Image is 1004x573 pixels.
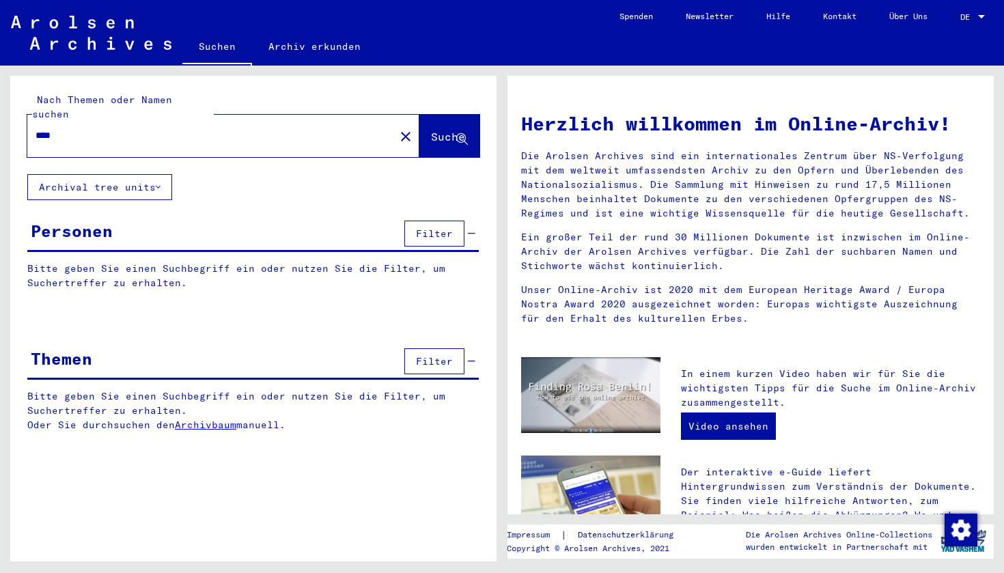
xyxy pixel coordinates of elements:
div: Themen [31,346,92,371]
img: eguide.jpg [521,456,660,548]
p: Copyright © Arolsen Archives, 2021 [507,542,690,555]
a: Suchen [182,30,252,66]
p: wurden entwickelt in Partnerschaft mit [746,541,932,553]
a: Datenschutzerklärung [567,528,690,542]
button: Filter [404,221,464,247]
p: Die Arolsen Archives Online-Collections [746,529,932,541]
button: Suche [419,115,479,157]
button: Clear [392,122,419,150]
mat-label: Nach Themen oder Namen suchen [32,94,172,120]
a: Impressum [507,528,561,542]
span: Filter [416,227,453,240]
a: Archiv erkunden [252,30,377,63]
span: Suche [431,130,465,143]
span: DE [960,12,975,22]
div: | [507,528,690,542]
button: Filter [404,348,464,374]
a: Archivbaum [175,419,236,431]
img: Zustimmung ändern [945,514,977,546]
span: Filter [416,355,453,367]
p: Bitte geben Sie einen Suchbegriff ein oder nutzen Sie die Filter, um Suchertreffer zu erhalten. O... [27,389,479,432]
h1: Herzlich willkommen im Online-Archiv! [521,109,980,138]
img: video.jpg [521,357,660,433]
p: In einem kurzen Video haben wir für Sie die wichtigsten Tipps für die Suche im Online-Archiv zusa... [681,367,980,410]
img: yv_logo.png [938,524,989,558]
img: Arolsen_neg.svg [11,16,171,50]
p: Der interaktive e-Guide liefert Hintergrundwissen zum Verständnis der Dokumente. Sie finden viele... [681,465,980,537]
p: Unser Online-Archiv ist 2020 mit dem European Heritage Award / Europa Nostra Award 2020 ausgezeic... [521,283,980,326]
p: Die Arolsen Archives sind ein internationales Zentrum über NS-Verfolgung mit dem weltweit umfasse... [521,149,980,221]
mat-icon: close [398,128,414,145]
a: Video ansehen [681,413,776,440]
p: Bitte geben Sie einen Suchbegriff ein oder nutzen Sie die Filter, um Suchertreffer zu erhalten. [27,262,479,290]
button: Archival tree units [27,174,172,200]
div: Personen [31,219,113,243]
p: Ein großer Teil der rund 30 Millionen Dokumente ist inzwischen im Online-Archiv der Arolsen Archi... [521,230,980,273]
